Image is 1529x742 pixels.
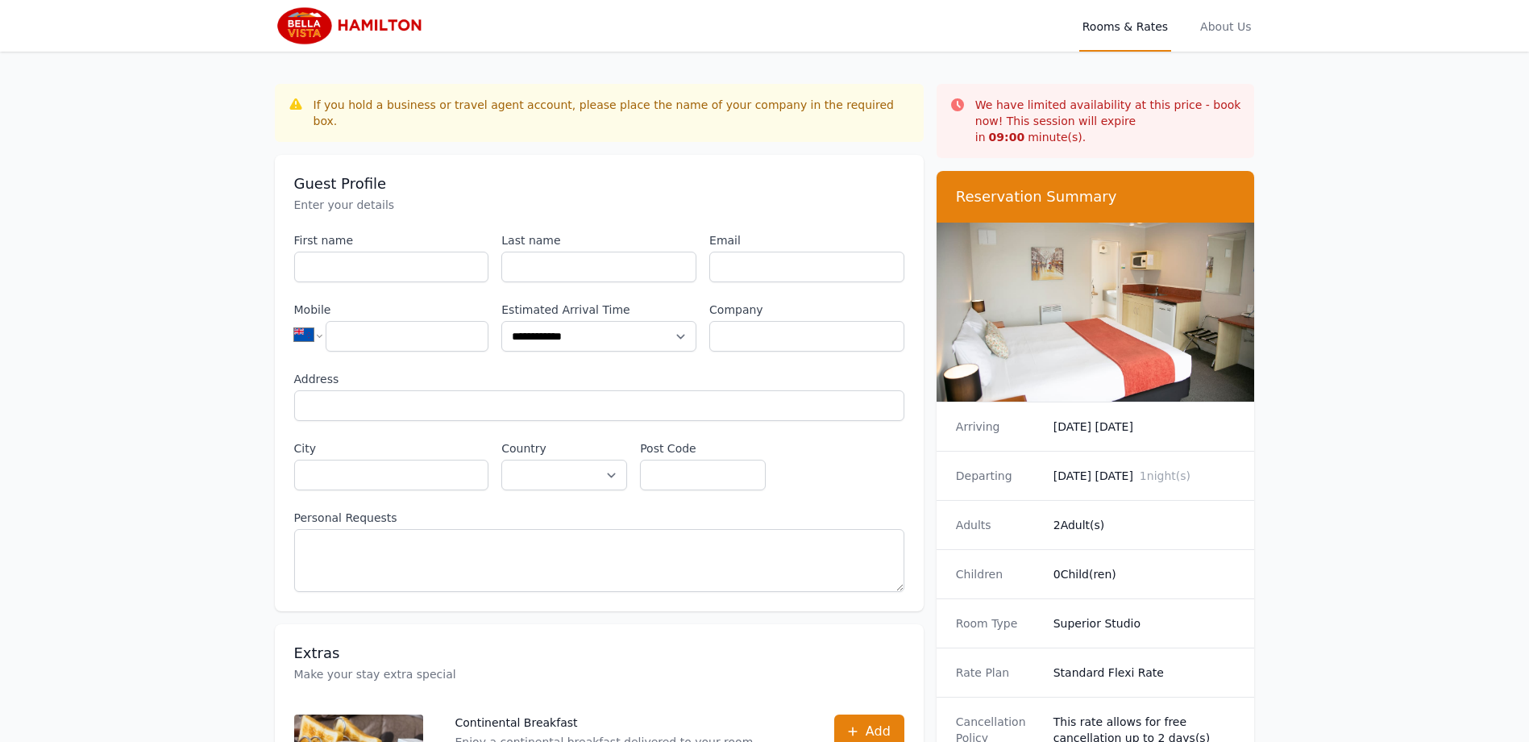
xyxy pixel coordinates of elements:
[956,187,1236,206] h3: Reservation Summary
[294,302,489,318] label: Mobile
[1053,665,1236,681] dd: Standard Flexi Rate
[314,97,911,129] div: If you hold a business or travel agent account, please place the name of your company in the requ...
[1053,517,1236,533] dd: 2 Adult(s)
[1053,615,1236,632] dd: Superior Studio
[975,97,1242,145] p: We have limited availability at this price - book now! This session will expire in minute(s).
[294,510,904,526] label: Personal Requests
[501,302,696,318] label: Estimated Arrival Time
[294,666,904,682] p: Make your stay extra special
[640,440,766,456] label: Post Code
[455,715,757,731] p: Continental Breakfast
[956,468,1041,484] dt: Departing
[294,197,904,213] p: Enter your details
[501,440,627,456] label: Country
[866,722,891,741] span: Add
[956,665,1041,681] dt: Rate Plan
[956,566,1041,582] dt: Children
[294,440,489,456] label: City
[956,419,1041,435] dt: Arriving
[294,644,904,663] h3: Extras
[1053,419,1236,435] dd: [DATE] [DATE]
[709,302,904,318] label: Company
[294,174,904,194] h3: Guest Profile
[294,371,904,387] label: Address
[1053,468,1236,484] dd: [DATE] [DATE]
[501,232,696,248] label: Last name
[989,131,1025,144] strong: 09 : 00
[709,232,904,248] label: Email
[937,223,1255,402] img: Superior Studio
[956,615,1041,632] dt: Room Type
[1053,566,1236,582] dd: 0 Child(ren)
[275,6,430,45] img: Bella Vista Hamilton
[956,517,1041,533] dt: Adults
[1140,469,1190,482] span: 1 night(s)
[294,232,489,248] label: First name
